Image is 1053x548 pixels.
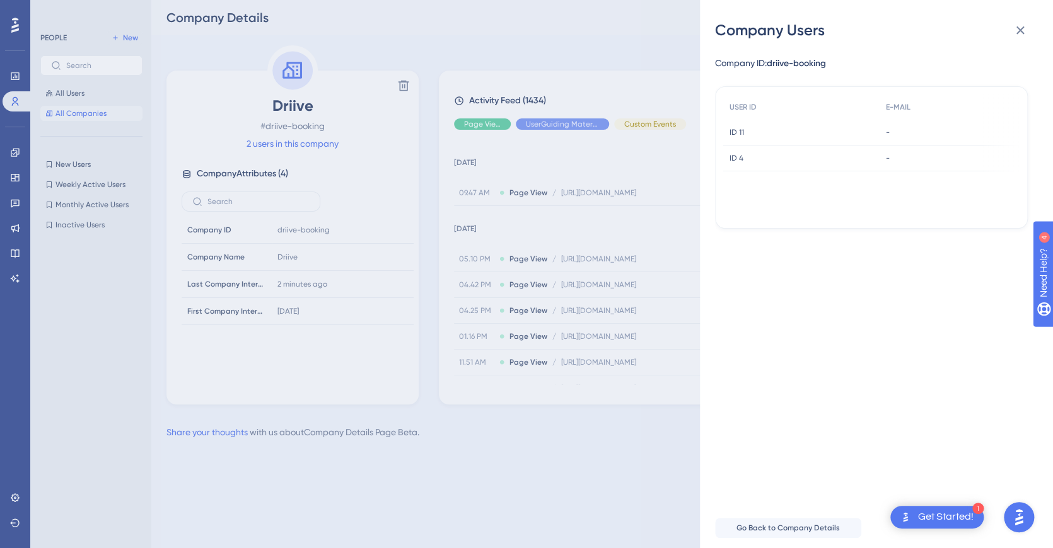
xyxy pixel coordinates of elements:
[972,503,984,514] div: 1
[730,102,757,112] span: USER ID
[715,518,861,538] button: Go Back to Company Details
[890,506,984,528] div: Open Get Started! checklist, remaining modules: 1
[918,510,974,524] div: Get Started!
[886,153,890,163] span: -
[715,20,1038,40] div: Company Users
[730,127,744,137] span: ID 11
[1000,498,1038,536] iframe: UserGuiding AI Assistant Launcher
[767,58,826,69] span: driive-booking
[736,523,840,533] span: Go Back to Company Details
[886,102,910,112] span: E-MAIL
[886,127,890,137] span: -
[730,153,743,163] span: ID 4
[715,55,1028,71] div: Company ID:
[88,6,91,16] div: 4
[30,3,79,18] span: Need Help?
[898,510,913,525] img: launcher-image-alternative-text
